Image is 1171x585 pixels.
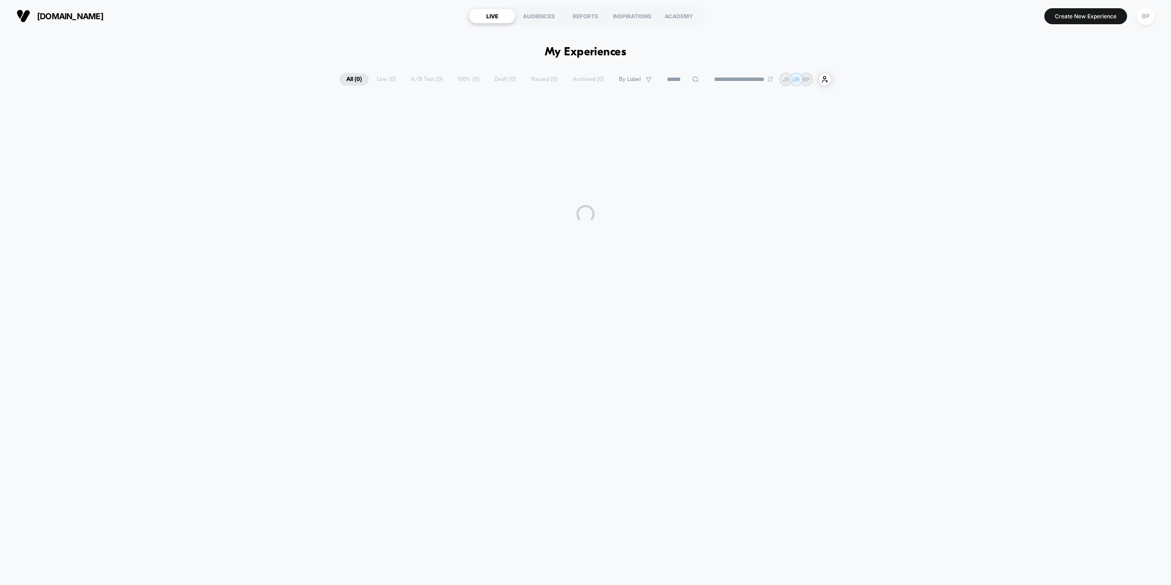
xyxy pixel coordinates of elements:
span: By Label [619,76,641,83]
div: INSPIRATIONS [609,9,655,23]
div: AUDIENCES [516,9,562,23]
p: JR [783,76,790,83]
p: JR [793,76,800,83]
button: Create New Experience [1044,8,1127,24]
div: ACADEMY [655,9,702,23]
p: BP [803,76,810,83]
span: All ( 0 ) [339,73,369,86]
div: BP [1137,7,1155,25]
button: BP [1134,7,1157,26]
h1: My Experiences [545,46,627,59]
img: Visually logo [16,9,30,23]
div: REPORTS [562,9,609,23]
button: [DOMAIN_NAME] [14,9,106,23]
span: [DOMAIN_NAME] [37,11,103,21]
img: end [768,76,773,82]
div: LIVE [469,9,516,23]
